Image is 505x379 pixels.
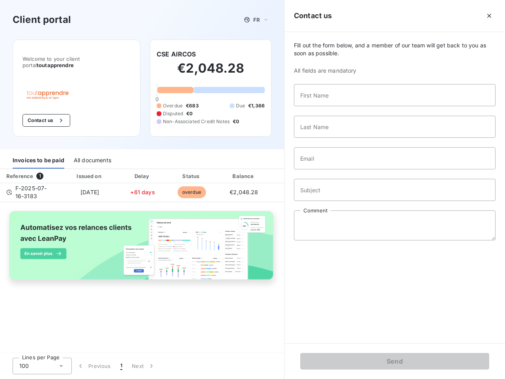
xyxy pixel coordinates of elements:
div: Reference [6,173,33,179]
span: €0 [233,118,239,125]
div: All documents [74,152,111,169]
span: [DATE] [80,189,99,195]
h2: €2,048.28 [157,60,265,84]
span: Overdue [163,102,183,109]
div: Status [168,172,215,180]
span: FR [253,17,260,23]
span: +61 days [130,189,155,195]
span: €2,048.28 [230,189,258,195]
span: Welcome to your client portal [22,56,131,68]
div: Issued on [62,172,117,180]
span: €683 [186,102,199,109]
span: €1,366 [248,102,265,109]
span: Fill out the form below, and a member of our team will get back to you as soon as possible. [294,41,496,57]
img: Company logo [22,87,73,101]
span: 1 [120,362,122,370]
span: €0 [186,110,193,117]
span: toutapprendre [37,62,74,68]
h3: Client portal [13,13,71,27]
button: 1 [116,358,127,374]
span: 100 [19,362,29,370]
span: F-2025-07-16-3183 [15,184,55,200]
button: Send [300,353,489,370]
span: Due [236,102,245,109]
span: 1 [36,173,43,180]
h5: Contact us [294,10,332,21]
input: placeholder [294,84,496,106]
span: 0 [155,96,159,102]
input: placeholder [294,116,496,138]
div: Delay [120,172,165,180]
button: Contact us [22,114,70,127]
span: Disputed [163,110,183,117]
img: banner [3,207,281,291]
h6: CSE AIRCOS [157,49,196,59]
button: Next [127,358,160,374]
button: Previous [72,358,116,374]
input: placeholder [294,179,496,201]
div: Attachments [273,172,337,180]
div: Balance [218,172,269,180]
input: placeholder [294,147,496,169]
span: All fields are mandatory [294,67,496,75]
span: overdue [178,186,206,198]
div: Invoices to be paid [13,152,64,169]
span: Non-Associated Credit Notes [163,118,230,125]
